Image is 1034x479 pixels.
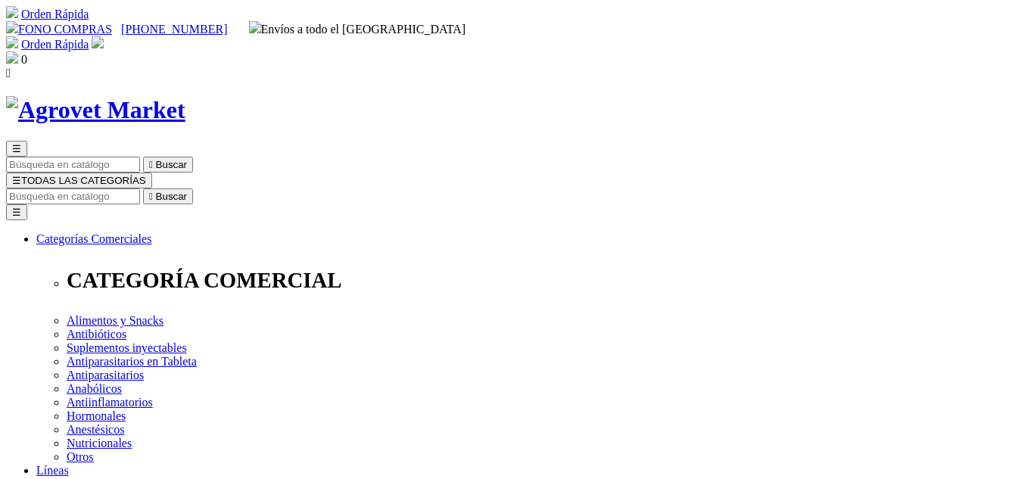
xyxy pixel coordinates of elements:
[67,268,1028,293] p: CATEGORÍA COMERCIAL
[149,159,153,170] i: 
[156,191,187,202] span: Buscar
[6,36,18,48] img: shopping-cart.svg
[6,51,18,64] img: shopping-bag.svg
[6,157,140,173] input: Buscar
[21,53,27,66] span: 0
[6,67,11,79] i: 
[12,175,21,186] span: ☰
[6,188,140,204] input: Buscar
[6,6,18,18] img: shopping-cart.svg
[92,36,104,48] img: user.svg
[6,96,185,124] img: Agrovet Market
[249,23,466,36] span: Envíos a todo el [GEOGRAPHIC_DATA]
[149,191,153,202] i: 
[6,204,27,220] button: ☰
[6,21,18,33] img: phone.svg
[12,143,21,154] span: ☰
[92,38,104,51] a: Acceda a su cuenta de cliente
[6,141,27,157] button: ☰
[21,8,89,20] a: Orden Rápida
[6,173,152,188] button: ☰TODAS LAS CATEGORÍAS
[249,21,261,33] img: delivery-truck.svg
[143,157,193,173] button:  Buscar
[121,23,227,36] a: [PHONE_NUMBER]
[8,315,261,471] iframe: Brevo live chat
[6,23,112,36] a: FONO COMPRAS
[36,232,151,245] a: Categorías Comerciales
[143,188,193,204] button:  Buscar
[21,38,89,51] a: Orden Rápida
[156,159,187,170] span: Buscar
